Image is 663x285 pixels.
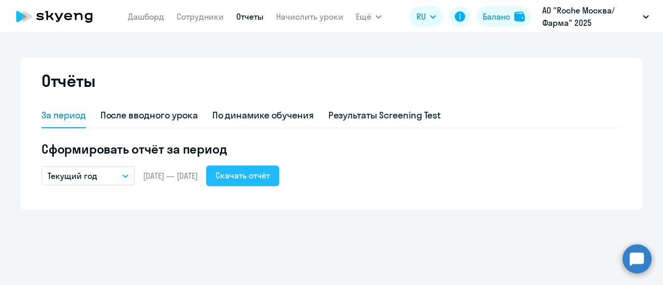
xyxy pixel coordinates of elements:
div: После вводного урока [100,109,198,122]
button: RU [409,6,443,27]
p: Текущий год [48,170,97,182]
a: Начислить уроки [276,11,343,22]
button: Скачать отчёт [206,166,279,186]
img: balance [514,11,525,22]
button: АО "Roche Москва/Фарма" 2025 постоплата, [GEOGRAPHIC_DATA] | ЗАО Рош [GEOGRAPHIC_DATA] (IT-департ... [537,4,654,29]
a: Отчеты [236,11,264,22]
div: Скачать отчёт [215,169,270,182]
button: Текущий год [41,166,135,186]
div: За период [41,109,86,122]
button: Балансbalance [477,6,531,27]
h2: Отчёты [41,70,95,91]
div: Баланс [483,10,510,23]
div: По динамике обучения [212,109,314,122]
span: Ещё [356,10,371,23]
p: АО "Roche Москва/Фарма" 2025 постоплата, [GEOGRAPHIC_DATA] | ЗАО Рош [GEOGRAPHIC_DATA] (IT-департ... [542,4,639,29]
button: Ещё [356,6,382,27]
span: [DATE] — [DATE] [143,170,198,182]
a: Сотрудники [177,11,224,22]
span: RU [416,10,426,23]
a: Дашборд [128,11,164,22]
h5: Сформировать отчёт за период [41,141,622,157]
div: Результаты Screening Test [328,109,441,122]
